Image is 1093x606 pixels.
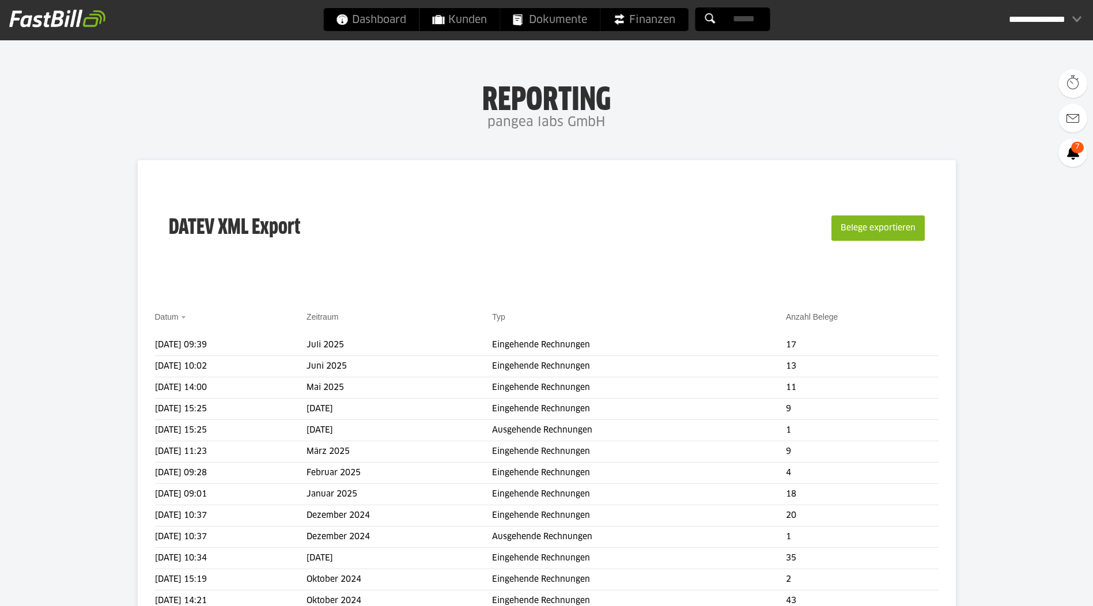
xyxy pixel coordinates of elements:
td: [DATE] [307,420,492,441]
td: Eingehende Rechnungen [492,335,786,356]
td: [DATE] 10:37 [155,527,307,548]
td: Eingehende Rechnungen [492,356,786,377]
button: Belege exportieren [831,215,925,241]
span: Kunden [432,8,487,31]
td: Dezember 2024 [307,527,492,548]
a: Zeitraum [307,312,338,321]
td: [DATE] 10:34 [155,548,307,569]
span: Finanzen [613,8,675,31]
td: 9 [786,399,938,420]
td: 4 [786,463,938,484]
img: sort_desc.gif [181,316,188,319]
td: Juni 2025 [307,356,492,377]
td: 9 [786,441,938,463]
td: 1 [786,420,938,441]
td: 35 [786,548,938,569]
td: 11 [786,377,938,399]
a: Anzahl Belege [786,312,838,321]
a: Dashboard [323,8,419,31]
td: [DATE] 15:25 [155,420,307,441]
a: Kunden [419,8,500,31]
td: 13 [786,356,938,377]
td: [DATE] [307,548,492,569]
td: [DATE] 10:37 [155,505,307,527]
td: [DATE] 14:00 [155,377,307,399]
a: Typ [492,312,505,321]
td: März 2025 [307,441,492,463]
a: 7 [1058,138,1087,167]
a: Datum [155,312,179,321]
h1: Reporting [115,81,978,111]
td: Februar 2025 [307,463,492,484]
span: 7 [1071,142,1084,153]
td: Mai 2025 [307,377,492,399]
td: Eingehende Rechnungen [492,441,786,463]
td: Eingehende Rechnungen [492,399,786,420]
td: [DATE] 09:01 [155,484,307,505]
a: Dokumente [500,8,600,31]
td: Ausgehende Rechnungen [492,527,786,548]
td: [DATE] 09:39 [155,335,307,356]
td: Oktober 2024 [307,569,492,590]
img: fastbill_logo_white.png [9,9,105,28]
td: Eingehende Rechnungen [492,548,786,569]
td: [DATE] 15:19 [155,569,307,590]
td: Ausgehende Rechnungen [492,420,786,441]
td: [DATE] 10:02 [155,356,307,377]
td: Eingehende Rechnungen [492,569,786,590]
td: [DATE] [307,399,492,420]
td: Eingehende Rechnungen [492,377,786,399]
span: Dashboard [336,8,406,31]
iframe: Öffnet ein Widget, in dem Sie weitere Informationen finden [1004,571,1081,600]
td: [DATE] 15:25 [155,399,307,420]
td: 1 [786,527,938,548]
td: Eingehende Rechnungen [492,484,786,505]
td: Januar 2025 [307,484,492,505]
td: [DATE] 09:28 [155,463,307,484]
span: Dokumente [513,8,587,31]
td: 20 [786,505,938,527]
td: 18 [786,484,938,505]
td: Eingehende Rechnungen [492,505,786,527]
td: Juli 2025 [307,335,492,356]
td: Eingehende Rechnungen [492,463,786,484]
td: 2 [786,569,938,590]
h3: DATEV XML Export [169,191,300,265]
a: Finanzen [600,8,688,31]
td: 17 [786,335,938,356]
td: Dezember 2024 [307,505,492,527]
td: [DATE] 11:23 [155,441,307,463]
